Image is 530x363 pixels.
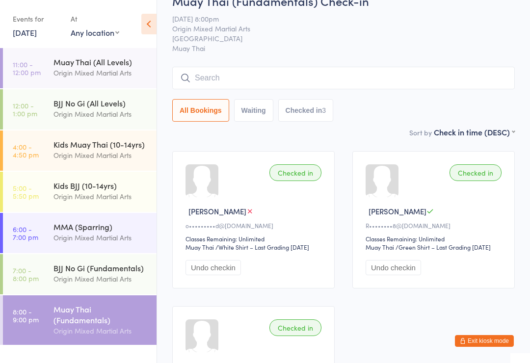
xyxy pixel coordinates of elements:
button: Undo checkin [366,260,421,275]
div: Checked in [450,164,502,181]
input: Search [172,67,515,89]
time: 5:00 - 5:50 pm [13,184,39,200]
a: [DATE] [13,27,37,38]
a: 12:00 -1:00 pmBJJ No Gi (All Levels)Origin Mixed Martial Arts [3,89,157,130]
div: Events for [13,11,61,27]
div: BJJ No Gi (All Levels) [53,98,148,108]
time: 4:00 - 4:50 pm [13,143,39,158]
a: 4:00 -4:50 pmKids Muay Thai (10-14yrs)Origin Mixed Martial Arts [3,130,157,171]
div: Classes Remaining: Unlimited [185,234,324,243]
span: / Green Shirt – Last Grading [DATE] [396,243,491,251]
div: o•••••••••d@[DOMAIN_NAME] [185,221,324,230]
span: [PERSON_NAME] [369,206,426,216]
button: Exit kiosk mode [455,335,514,347]
div: Origin Mixed Martial Arts [53,108,148,120]
div: Muay Thai [366,243,394,251]
div: Kids Muay Thai (10-14yrs) [53,139,148,150]
div: Checked in [269,319,321,336]
time: 11:00 - 12:00 pm [13,60,41,76]
div: Origin Mixed Martial Arts [53,232,148,243]
button: All Bookings [172,99,229,122]
span: Muay Thai [172,43,515,53]
a: 8:00 -9:00 pmMuay Thai (Fundamentals)Origin Mixed Martial Arts [3,295,157,345]
a: 5:00 -5:50 pmKids BJJ (10-14yrs)Origin Mixed Martial Arts [3,172,157,212]
a: 7:00 -8:00 pmBJJ No Gi (Fundamentals)Origin Mixed Martial Arts [3,254,157,294]
div: Check in time (DESC) [434,127,515,137]
time: 7:00 - 8:00 pm [13,266,39,282]
time: 8:00 - 9:00 pm [13,308,39,323]
time: 12:00 - 1:00 pm [13,102,37,117]
span: [DATE] 8:00pm [172,14,500,24]
div: Origin Mixed Martial Arts [53,325,148,337]
div: R••••••••8@[DOMAIN_NAME] [366,221,504,230]
button: Checked in3 [278,99,334,122]
div: Muay Thai (All Levels) [53,56,148,67]
time: 6:00 - 7:00 pm [13,225,38,241]
span: [GEOGRAPHIC_DATA] [172,33,500,43]
span: [PERSON_NAME] [188,206,246,216]
button: Waiting [234,99,273,122]
div: BJJ No Gi (Fundamentals) [53,262,148,273]
div: Kids BJJ (10-14yrs) [53,180,148,191]
div: Origin Mixed Martial Arts [53,273,148,285]
div: Origin Mixed Martial Arts [53,150,148,161]
div: Origin Mixed Martial Arts [53,191,148,202]
div: Origin Mixed Martial Arts [53,67,148,78]
div: Classes Remaining: Unlimited [366,234,504,243]
div: MMA (Sparring) [53,221,148,232]
span: / White Shirt – Last Grading [DATE] [215,243,309,251]
div: At [71,11,119,27]
a: 11:00 -12:00 pmMuay Thai (All Levels)Origin Mixed Martial Arts [3,48,157,88]
div: 3 [322,106,326,114]
div: Muay Thai (Fundamentals) [53,304,148,325]
span: Origin Mixed Martial Arts [172,24,500,33]
a: 6:00 -7:00 pmMMA (Sparring)Origin Mixed Martial Arts [3,213,157,253]
div: Muay Thai [185,243,214,251]
label: Sort by [409,128,432,137]
button: Undo checkin [185,260,241,275]
div: Any location [71,27,119,38]
div: Checked in [269,164,321,181]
